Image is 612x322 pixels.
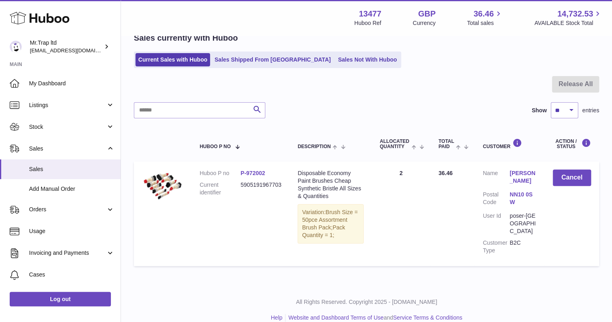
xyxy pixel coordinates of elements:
dt: Postal Code [483,191,510,208]
dd: 5905191967703 [241,181,282,196]
dt: User Id [483,212,510,235]
span: 36.46 [438,170,452,176]
strong: GBP [418,8,435,19]
dd: B2C [510,239,537,254]
div: Disposable Economy Paint Brushes Cheap Synthetic Bristle All Sizes & Quantities [298,169,364,200]
li: and [285,314,462,322]
span: Usage [29,227,114,235]
span: Cases [29,271,114,279]
span: AVAILABLE Stock Total [534,19,602,27]
span: Add Manual Order [29,185,114,193]
strong: 13477 [359,8,381,19]
a: Current Sales with Huboo [135,53,210,66]
span: [EMAIL_ADDRESS][DOMAIN_NAME] [30,47,119,54]
span: Orders [29,206,106,213]
a: Sales Shipped From [GEOGRAPHIC_DATA] [212,53,333,66]
span: Listings [29,101,106,109]
span: Pack Quantity = 1; [302,224,345,238]
span: Description [298,144,331,149]
button: Cancel [553,169,591,186]
a: Service Terms & Conditions [393,314,462,321]
dt: Customer Type [483,239,510,254]
a: Sales Not With Huboo [335,53,400,66]
a: Log out [10,292,111,306]
span: ALLOCATED Quantity [380,139,410,149]
div: Currency [413,19,436,27]
div: Variation: [298,204,364,244]
div: Customer [483,138,536,149]
span: Total sales [467,19,503,27]
a: 14,732.53 AVAILABLE Stock Total [534,8,602,27]
h2: Sales currently with Huboo [134,33,238,43]
span: Brush Size = 50pce Assortment Brush Pack; [302,209,358,231]
div: Action / Status [553,138,591,149]
span: Huboo P no [200,144,231,149]
span: Sales [29,145,106,153]
a: 36.46 Total sales [467,8,503,27]
dd: poser-[GEOGRAPHIC_DATA] [510,212,537,235]
img: $_57.JPG [142,169,182,202]
div: Mr.Trap ltd [30,39,102,54]
a: Help [271,314,283,321]
span: entries [582,107,599,114]
dt: Name [483,169,510,187]
td: 2 [372,161,431,266]
a: Website and Dashboard Terms of Use [288,314,383,321]
p: All Rights Reserved. Copyright 2025 - [DOMAIN_NAME] [127,298,606,306]
a: P-972002 [241,170,265,176]
a: [PERSON_NAME] [510,169,537,185]
dt: Huboo P no [200,169,241,177]
img: office@grabacz.eu [10,41,22,53]
span: 14,732.53 [557,8,593,19]
span: Stock [29,123,106,131]
dt: Current identifier [200,181,241,196]
a: NN10 0SW [510,191,537,206]
div: Huboo Ref [354,19,381,27]
span: 36.46 [473,8,493,19]
span: Sales [29,165,114,173]
span: My Dashboard [29,80,114,87]
span: Total paid [438,139,454,149]
label: Show [532,107,547,114]
span: Invoicing and Payments [29,249,106,257]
